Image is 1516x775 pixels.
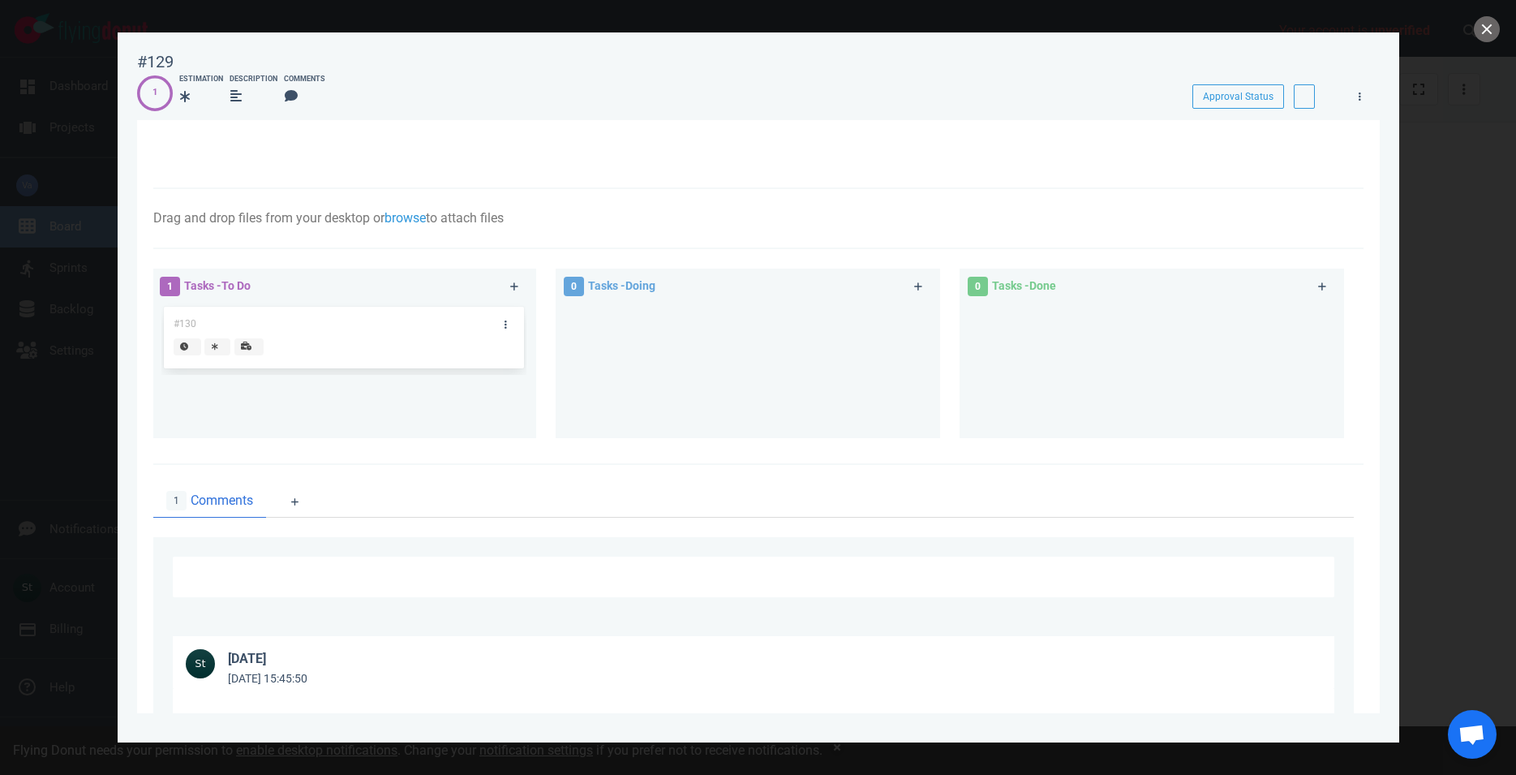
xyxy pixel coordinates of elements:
span: Tasks - Done [992,279,1056,292]
div: [DATE] [228,649,266,669]
div: Estimation [179,74,223,85]
span: 1 [160,277,180,296]
span: 0 [564,277,584,296]
div: Comments [284,74,325,85]
div: 1 [152,86,157,100]
span: 1 [166,491,187,510]
span: 0 [968,277,988,296]
span: Comments [191,491,253,510]
span: Tasks - To Do [184,279,251,292]
a: Open chat [1448,710,1497,759]
button: close [1474,16,1500,42]
button: Approval Status [1192,84,1284,109]
small: [DATE] 15:45:50 [228,672,307,685]
span: to attach files [426,210,504,226]
img: 36 [186,649,215,678]
span: Tasks - Doing [588,279,655,292]
a: browse [384,210,426,226]
span: Drag and drop files from your desktop or [153,210,384,226]
div: Description [230,74,277,85]
span: #130 [174,318,196,329]
div: #129 [137,52,174,72]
